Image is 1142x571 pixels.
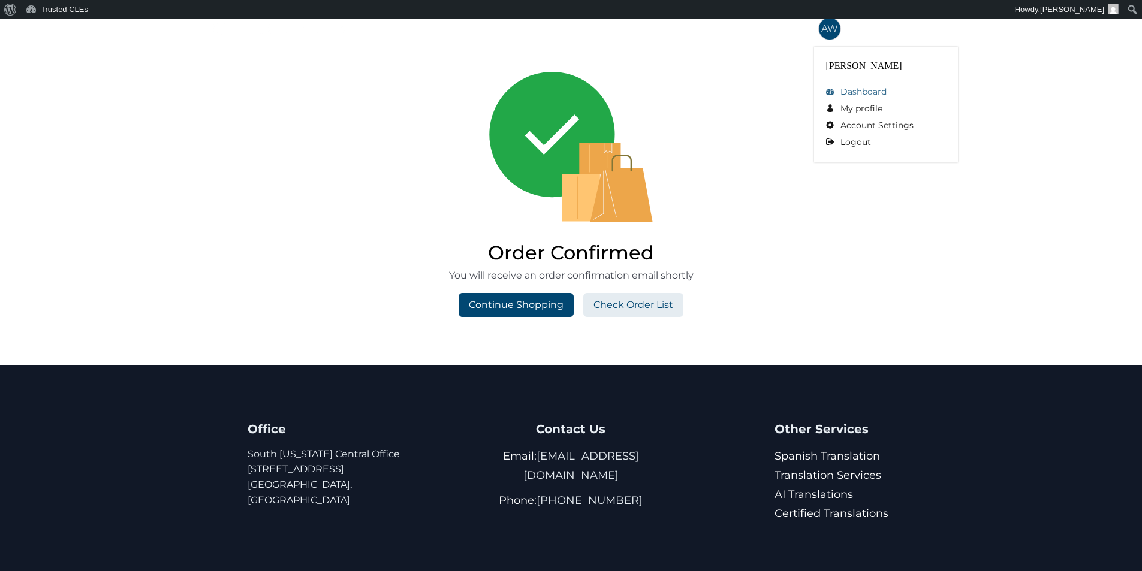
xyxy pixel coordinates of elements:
a: My profile [826,100,946,117]
a: Account Settings [826,117,946,134]
a: Home [463,20,499,37]
a: Translation Services [775,469,881,482]
img: order confirmed [486,67,657,228]
h4: Contact Us [473,419,669,439]
p: Phone: [473,491,669,510]
p: Email: [473,446,669,485]
span: [PERSON_NAME] [1040,5,1104,14]
p: You will receive an order confirmation email shortly [449,268,694,283]
a: Faculty [634,20,675,37]
a: Dashboard [826,83,946,100]
a: Certified Translations [775,507,888,520]
a: Spanish Translation [775,449,880,463]
a: Courses [517,20,562,37]
a: South [US_STATE] Central Office[STREET_ADDRESS][GEOGRAPHIC_DATA], [GEOGRAPHIC_DATA] [248,448,400,506]
a: AI Translations [775,488,853,501]
h4: Office [248,419,444,439]
a: [EMAIL_ADDRESS][DOMAIN_NAME] [523,449,639,482]
span: AW [819,18,840,40]
a: [PHONE_NUMBER] [537,494,643,507]
span: [PERSON_NAME] [845,20,937,37]
a: Logout [826,134,946,150]
h4: Other Services [775,419,894,439]
h2: Order Confirmed [449,237,694,268]
img: Trusted CLEs [206,20,349,38]
div: [PERSON_NAME] [826,59,946,78]
a: Continue Shopping [459,293,574,317]
a: States [580,20,616,37]
a: Check Order List [583,293,683,317]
